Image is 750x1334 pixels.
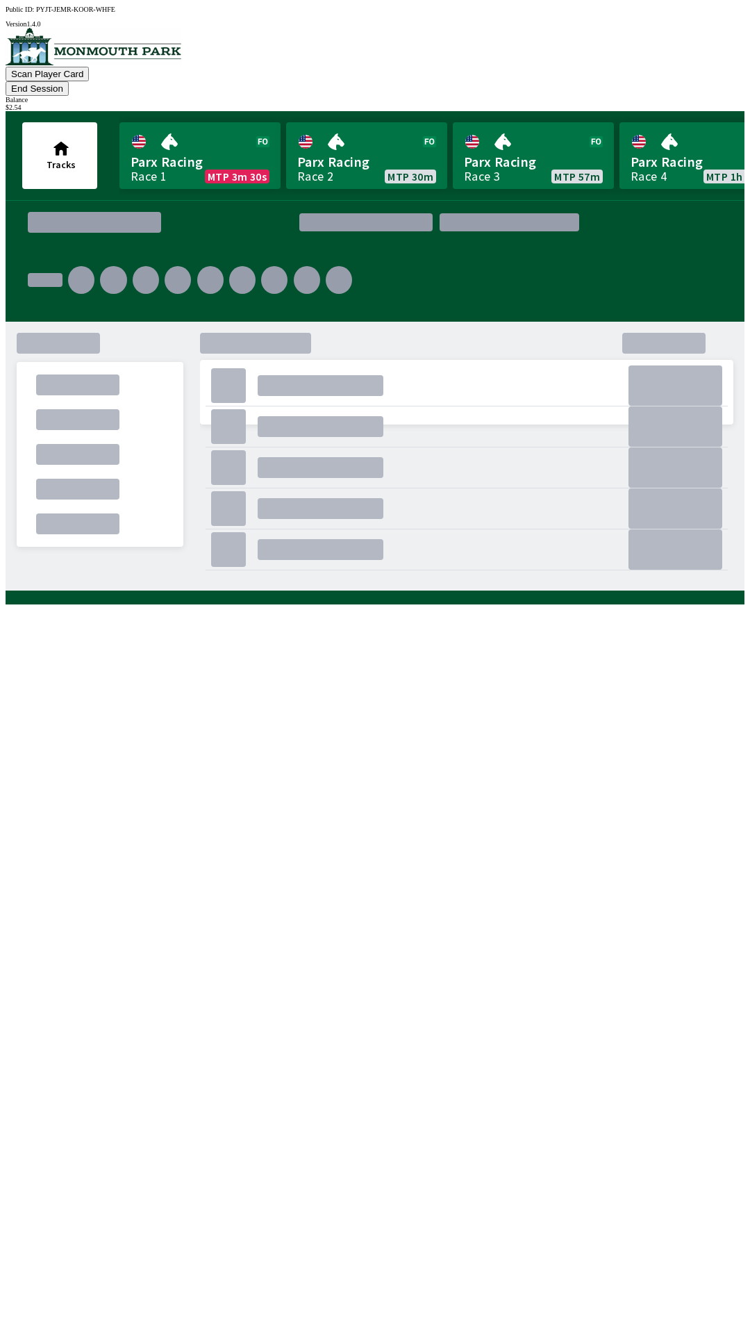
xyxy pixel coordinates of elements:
[453,122,614,189] a: Parx RacingRace 3MTP 57m
[36,6,115,13] span: PYJT-JEMR-KOOR-WHFE
[6,104,744,111] div: $ 2.54
[131,153,269,171] span: Parx Racing
[131,171,167,182] div: Race 1
[464,171,500,182] div: Race 3
[464,153,603,171] span: Parx Racing
[47,158,76,171] span: Tracks
[297,171,333,182] div: Race 2
[22,122,97,189] button: Tracks
[6,67,89,81] button: Scan Player Card
[286,122,447,189] a: Parx RacingRace 2MTP 30m
[387,171,433,182] span: MTP 30m
[6,6,744,13] div: Public ID:
[208,171,267,182] span: MTP 3m 30s
[554,171,600,182] span: MTP 57m
[631,171,667,182] div: Race 4
[6,28,181,65] img: venue logo
[297,153,436,171] span: Parx Racing
[6,96,744,104] div: Balance
[6,20,744,28] div: Version 1.4.0
[6,81,69,96] button: End Session
[119,122,281,189] a: Parx RacingRace 1MTP 3m 30s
